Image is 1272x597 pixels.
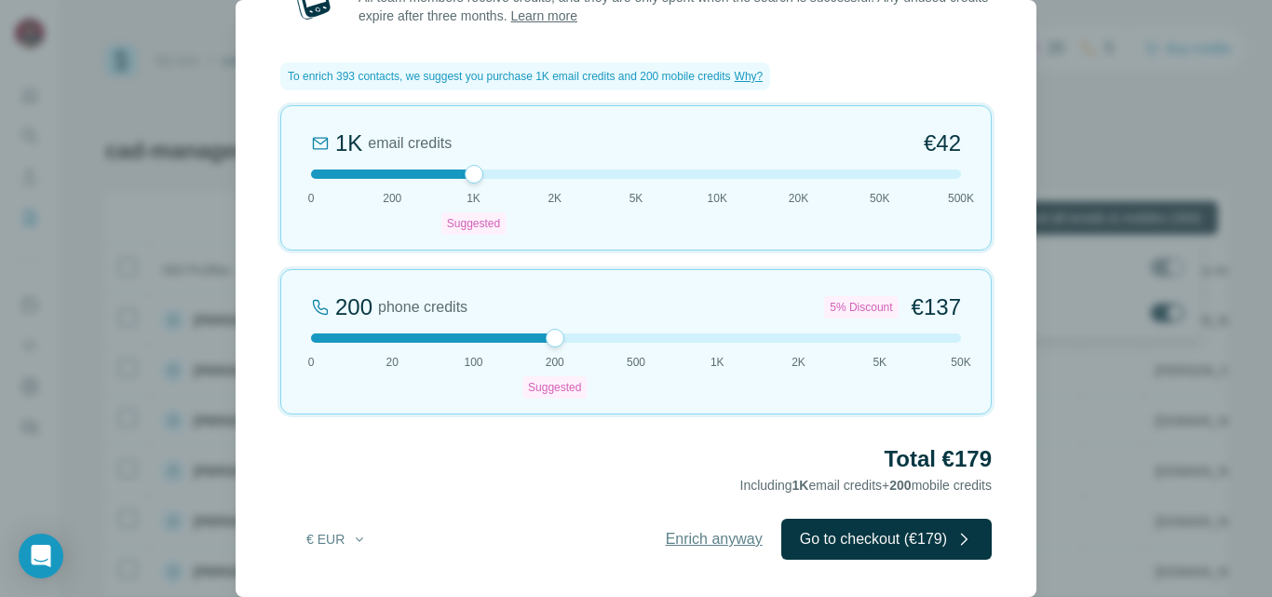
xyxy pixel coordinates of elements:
[522,376,587,399] div: Suggested
[308,190,315,207] span: 0
[335,129,362,158] div: 1K
[308,354,315,371] span: 0
[666,528,763,550] span: Enrich anyway
[546,354,564,371] span: 200
[627,354,645,371] span: 500
[873,354,886,371] span: 5K
[629,190,643,207] span: 5K
[548,190,562,207] span: 2K
[378,296,467,319] span: phone credits
[792,478,809,493] span: 1K
[647,519,781,560] button: Enrich anyway
[740,478,992,493] span: Including email credits + mobile credits
[870,190,889,207] span: 50K
[280,444,992,474] h2: Total €179
[889,478,911,493] span: 200
[464,354,482,371] span: 100
[789,190,808,207] span: 20K
[948,190,974,207] span: 500K
[293,522,380,556] button: € EUR
[735,70,764,83] span: Why?
[792,354,805,371] span: 2K
[386,354,399,371] span: 20
[710,354,724,371] span: 1K
[924,129,961,158] span: €42
[781,519,992,560] button: Go to checkout (€179)
[708,190,727,207] span: 10K
[383,190,401,207] span: 200
[824,296,898,319] div: 5% Discount
[467,190,480,207] span: 1K
[335,292,372,322] div: 200
[912,292,961,322] span: €137
[510,8,577,23] a: Learn more
[288,68,731,85] span: To enrich 393 contacts, we suggest you purchase 1K email credits and 200 mobile credits
[368,132,452,155] span: email credits
[441,212,506,235] div: Suggested
[19,534,63,578] div: Open Intercom Messenger
[951,354,970,371] span: 50K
